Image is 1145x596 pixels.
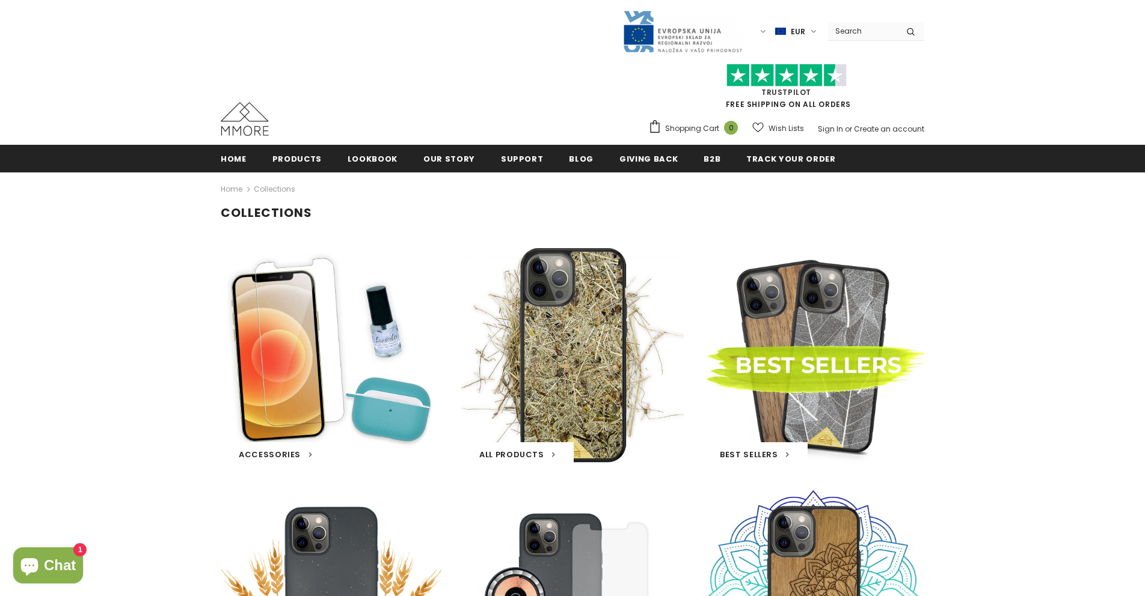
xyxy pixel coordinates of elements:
[254,182,295,196] span: Collections
[569,153,594,165] span: Blog
[239,449,312,461] a: Accessories
[818,124,843,134] a: Sign In
[221,205,924,220] h1: Collections
[648,69,924,109] span: FREE SHIPPING ON ALL ORDERS
[720,449,778,460] span: Best Sellers
[423,145,475,172] a: Our Story
[348,145,398,172] a: Lookbook
[845,124,852,134] span: or
[10,547,87,586] inbox-online-store-chat: Shopify online store chat
[761,87,811,97] a: Trustpilot
[221,182,242,196] a: Home
[720,449,790,461] a: Best Sellers
[769,123,804,135] span: Wish Lists
[619,153,678,165] span: Giving back
[724,121,738,135] span: 0
[665,123,719,135] span: Shopping Cart
[854,124,924,134] a: Create an account
[221,102,269,136] img: MMORE Cases
[726,64,847,87] img: Trust Pilot Stars
[622,26,743,36] a: Javni Razpis
[746,145,835,172] a: Track your order
[479,449,556,461] a: All Products
[569,145,594,172] a: Blog
[791,26,805,38] span: EUR
[704,153,720,165] span: B2B
[648,120,744,138] a: Shopping Cart 0
[619,145,678,172] a: Giving back
[221,145,247,172] a: Home
[221,153,247,165] span: Home
[704,145,720,172] a: B2B
[622,10,743,53] img: Javni Razpis
[272,153,322,165] span: Products
[501,153,544,165] span: support
[501,145,544,172] a: support
[272,145,322,172] a: Products
[423,153,475,165] span: Our Story
[239,449,301,460] span: Accessories
[828,22,897,40] input: Search Site
[348,153,398,165] span: Lookbook
[479,449,544,460] span: All Products
[746,153,835,165] span: Track your order
[752,118,804,139] a: Wish Lists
